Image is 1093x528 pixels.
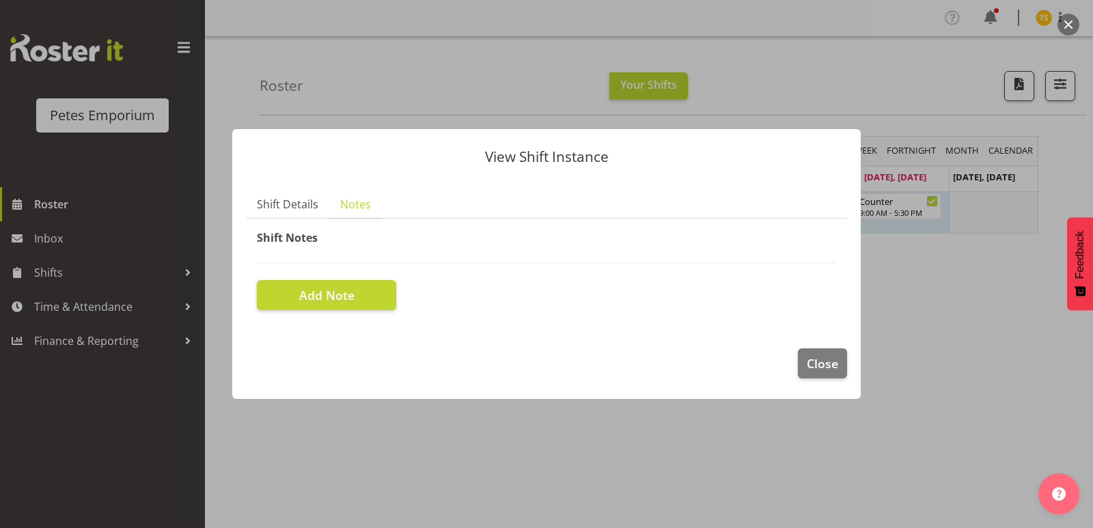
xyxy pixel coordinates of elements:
button: Close [798,348,847,378]
span: Shift Details [257,196,318,212]
span: Shift Notes [257,230,318,245]
span: Close [807,355,838,372]
button: Feedback - Show survey [1067,217,1093,310]
button: Add Note [257,280,396,310]
span: Add Note [299,286,355,304]
img: help-xxl-2.png [1052,487,1066,501]
span: Notes [340,196,371,212]
p: View Shift Instance [246,150,847,164]
span: Feedback [1074,231,1086,279]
